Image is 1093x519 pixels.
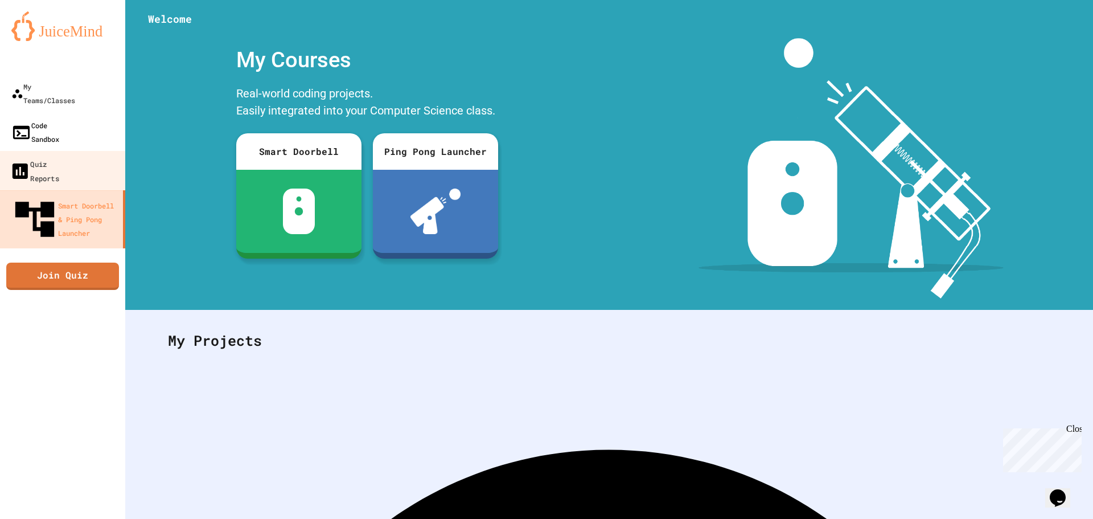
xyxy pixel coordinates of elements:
[6,263,119,290] a: Join Quiz
[157,318,1062,363] div: My Projects
[5,5,79,72] div: Chat with us now!Close
[373,133,498,170] div: Ping Pong Launcher
[11,80,75,107] div: My Teams/Classes
[410,189,461,234] img: ppl-with-ball.png
[10,157,59,185] div: Quiz Reports
[283,189,315,234] img: sdb-white.svg
[11,11,114,41] img: logo-orange.svg
[11,118,59,146] div: Code Sandbox
[11,196,118,243] div: Smart Doorbell & Ping Pong Launcher
[231,82,504,125] div: Real-world coding projects. Easily integrated into your Computer Science class.
[698,38,1004,299] img: banner-image-my-projects.png
[236,133,361,170] div: Smart Doorbell
[999,424,1082,472] iframe: chat widget
[1045,473,1082,508] iframe: chat widget
[231,38,504,82] div: My Courses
